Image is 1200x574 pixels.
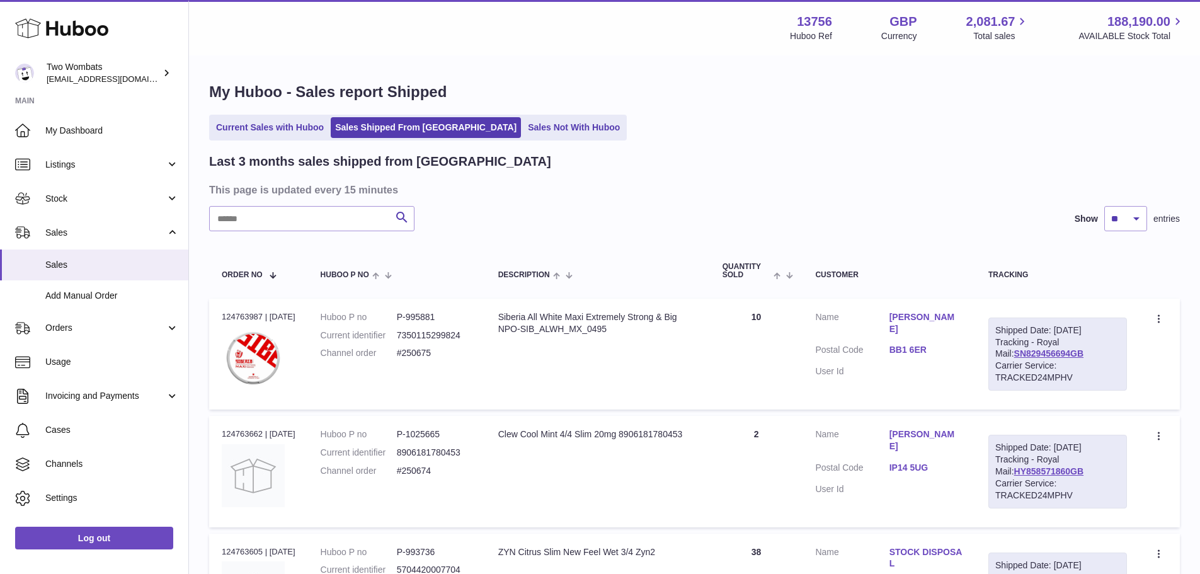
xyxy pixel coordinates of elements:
[988,318,1127,391] div: Tracking - Royal Mail:
[321,546,397,558] dt: Huboo P no
[321,347,397,359] dt: Channel order
[321,311,397,323] dt: Huboo P no
[815,462,889,477] dt: Postal Code
[966,13,1015,30] span: 2,081.67
[209,183,1177,197] h3: This page is updated every 15 minutes
[321,428,397,440] dt: Huboo P no
[1014,348,1084,359] a: SN829456694GB
[889,311,963,335] a: [PERSON_NAME]
[45,193,166,205] span: Stock
[498,271,550,279] span: Description
[889,546,963,570] a: STOCK DISPOSAL
[321,465,397,477] dt: Channel order
[209,82,1180,102] h1: My Huboo - Sales report Shipped
[815,483,889,495] dt: User Id
[988,271,1127,279] div: Tracking
[45,492,179,504] span: Settings
[45,125,179,137] span: My Dashboard
[881,30,917,42] div: Currency
[15,527,173,549] a: Log out
[321,271,369,279] span: Huboo P no
[790,30,832,42] div: Huboo Ref
[1078,30,1185,42] span: AVAILABLE Stock Total
[45,424,179,436] span: Cases
[1107,13,1170,30] span: 188,190.00
[995,478,1120,502] div: Carrier Service: TRACKED24MPHV
[988,435,1127,508] div: Tracking - Royal Mail:
[710,416,803,527] td: 2
[966,13,1030,42] a: 2,081.67 Total sales
[222,444,285,507] img: no-photo.jpg
[397,546,473,558] dd: P-993736
[397,447,473,459] dd: 8906181780453
[889,462,963,474] a: IP14 5UG
[321,447,397,459] dt: Current identifier
[222,271,263,279] span: Order No
[45,356,179,368] span: Usage
[1014,466,1084,476] a: HY858571860GB
[995,324,1120,336] div: Shipped Date: [DATE]
[397,465,473,477] dd: #250674
[723,263,770,279] span: Quantity Sold
[889,13,917,30] strong: GBP
[15,64,34,83] img: internalAdmin-13756@internal.huboo.com
[815,546,889,573] dt: Name
[47,61,160,85] div: Two Wombats
[45,390,166,402] span: Invoicing and Payments
[321,330,397,342] dt: Current identifier
[222,428,295,440] div: 124763662 | [DATE]
[397,311,473,323] dd: P-995881
[498,546,697,558] div: ZYN Citrus Slim New Feel Wet 3/4 Zyn2
[209,153,551,170] h2: Last 3 months sales shipped from [GEOGRAPHIC_DATA]
[331,117,521,138] a: Sales Shipped From [GEOGRAPHIC_DATA]
[222,546,295,558] div: 124763605 | [DATE]
[797,13,832,30] strong: 13756
[47,74,185,84] span: [EMAIL_ADDRESS][DOMAIN_NAME]
[397,428,473,440] dd: P-1025665
[45,322,166,334] span: Orders
[995,360,1120,384] div: Carrier Service: TRACKED24MPHV
[397,330,473,342] dd: 7350115299824
[1075,213,1098,225] label: Show
[815,311,889,338] dt: Name
[815,344,889,359] dt: Postal Code
[889,344,963,356] a: BB1 6ER
[45,159,166,171] span: Listings
[45,458,179,470] span: Channels
[815,365,889,377] dt: User Id
[815,428,889,456] dt: Name
[222,326,285,389] img: Siberia_All_White_Maxi_Extremely_Strong_and_Big_Nicotine_Pouches-7350115299824.webp
[212,117,328,138] a: Current Sales with Huboo
[995,560,1120,571] div: Shipped Date: [DATE]
[222,311,295,323] div: 124763987 | [DATE]
[397,347,473,359] dd: #250675
[45,259,179,271] span: Sales
[973,30,1029,42] span: Total sales
[1078,13,1185,42] a: 188,190.00 AVAILABLE Stock Total
[815,271,963,279] div: Customer
[1153,213,1180,225] span: entries
[523,117,624,138] a: Sales Not With Huboo
[498,428,697,440] div: Clew Cool Mint 4/4 Slim 20mg 8906181780453
[498,311,697,335] div: Siberia All White Maxi Extremely Strong & Big NPO-SIB_ALWH_MX_0495
[889,428,963,452] a: [PERSON_NAME]
[995,442,1120,454] div: Shipped Date: [DATE]
[45,227,166,239] span: Sales
[710,299,803,410] td: 10
[45,290,179,302] span: Add Manual Order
